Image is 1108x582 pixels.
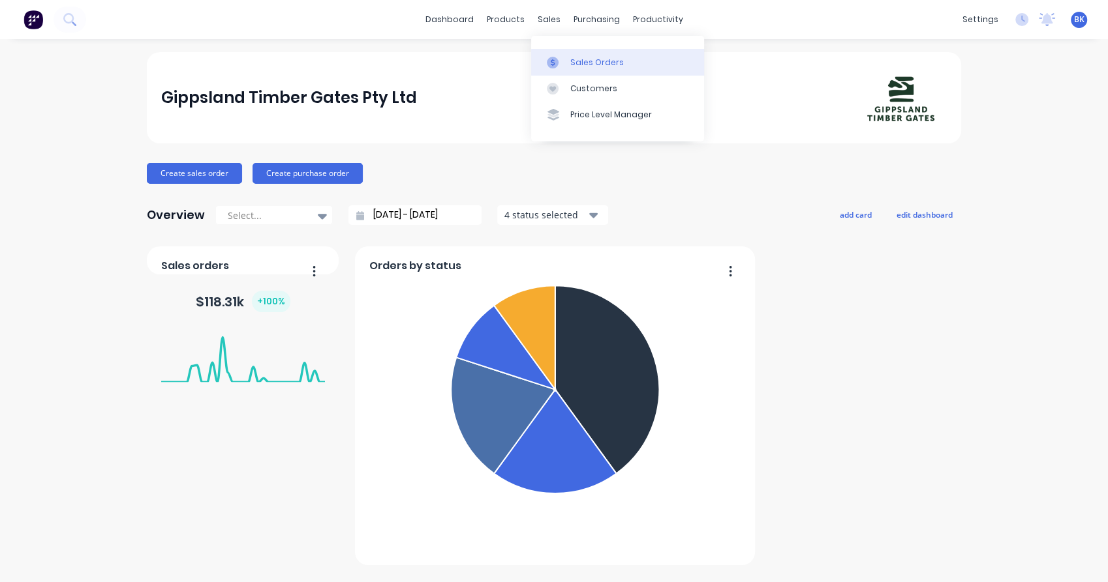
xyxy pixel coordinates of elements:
[831,206,880,223] button: add card
[480,10,531,29] div: products
[567,10,626,29] div: purchasing
[252,291,290,312] div: + 100 %
[531,76,704,102] a: Customers
[369,258,461,274] span: Orders by status
[570,109,652,121] div: Price Level Manager
[1074,14,1085,25] span: BK
[504,208,587,222] div: 4 status selected
[570,57,624,68] div: Sales Orders
[855,67,947,128] img: Gippsland Timber Gates Pty Ltd
[147,163,242,184] button: Create sales order
[253,163,363,184] button: Create purchase order
[196,291,290,312] div: $ 118.31k
[419,10,480,29] a: dashboard
[626,10,690,29] div: productivity
[497,205,608,225] button: 4 status selected
[888,206,961,223] button: edit dashboard
[531,49,704,75] a: Sales Orders
[531,10,567,29] div: sales
[161,85,417,111] div: Gippsland Timber Gates Pty Ltd
[23,10,43,29] img: Factory
[956,10,1005,29] div: settings
[531,102,704,128] a: Price Level Manager
[570,83,617,95] div: Customers
[147,202,205,228] div: Overview
[161,258,229,274] span: Sales orders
